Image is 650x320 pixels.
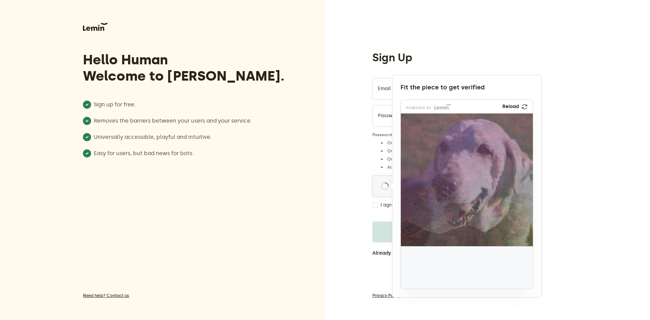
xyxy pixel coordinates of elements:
[406,107,432,109] p: powered by
[400,83,533,91] div: Fit the piece to get verified
[434,104,451,109] img: Lemin logo
[522,104,527,109] img: refresh.png
[401,113,620,246] img: 99e73595-ba1e-4178-b048-c9105e559832.png
[502,104,519,109] p: Reload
